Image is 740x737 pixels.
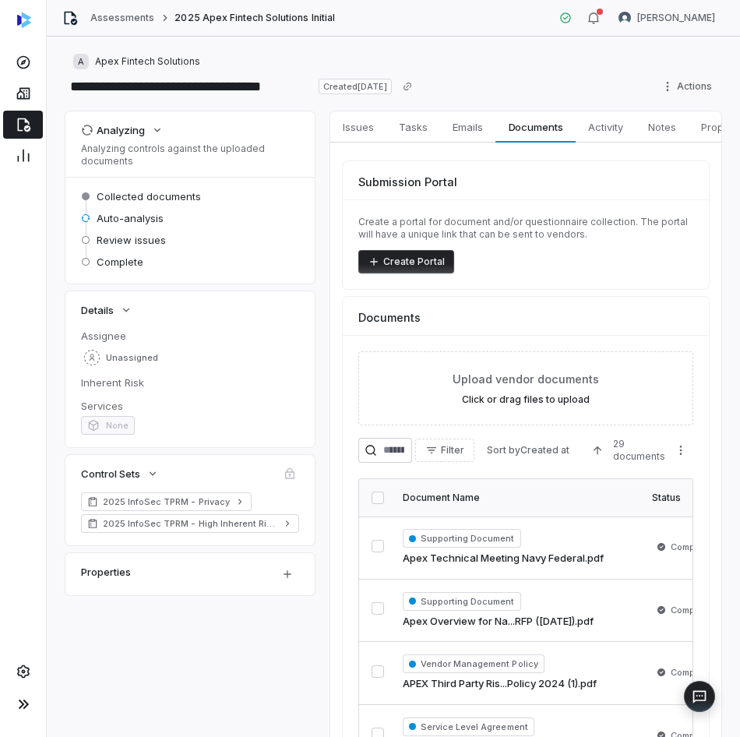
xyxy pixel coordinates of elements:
[613,438,665,463] span: 29 documents
[403,718,534,736] span: Service Level Agreement
[81,143,299,167] p: Analyzing controls against the uploaded documents
[103,517,277,530] span: 2025 InfoSec TPRM - High Inherent Risk (SOC 2 Supported)
[358,309,421,326] span: Documents
[76,460,164,488] button: Control Sets
[393,117,434,137] span: Tasks
[81,514,299,533] a: 2025 InfoSec TPRM - High Inherent Risk (SOC 2 Supported)
[668,439,693,462] button: More actions
[17,12,31,28] img: svg%3e
[657,75,721,98] button: Actions
[618,12,631,24] img: Jonathan Lee avatar
[453,371,599,387] span: Upload vendor documents
[582,117,629,137] span: Activity
[462,393,590,406] label: Click or drag files to upload
[97,211,164,225] span: Auto-analysis
[477,439,579,462] button: Sort byCreated at
[81,123,145,137] div: Analyzing
[81,303,114,317] span: Details
[403,592,521,611] span: Supporting Document
[441,444,464,457] span: Filter
[582,439,613,462] button: Ascending
[103,495,230,508] span: 2025 InfoSec TPRM - Privacy
[95,55,200,68] span: Apex Fintech Solutions
[415,439,474,462] button: Filter
[174,12,334,24] span: 2025 Apex Fintech Solutions Initial
[671,666,711,679] span: Complete
[76,116,168,144] button: Analyzing
[403,492,633,504] div: Document Name
[671,604,711,616] span: Complete
[502,117,569,137] span: Documents
[81,467,140,481] span: Control Sets
[337,117,380,137] span: Issues
[81,399,299,413] dt: Services
[637,12,715,24] span: [PERSON_NAME]
[81,492,252,511] a: 2025 InfoSec TPRM - Privacy
[403,614,594,629] a: Apex Overview for Na...RFP ([DATE]).pdf
[642,117,682,137] span: Notes
[69,48,205,76] button: AApex Fintech Solutions
[97,189,201,203] span: Collected documents
[403,529,521,548] span: Supporting Document
[403,676,597,692] a: APEX Third Party Ris...Policy 2024 (1).pdf
[403,551,604,566] a: Apex Technical Meeting Navy Federal.pdf
[591,444,604,457] svg: Ascending
[671,541,711,553] span: Complete
[106,352,158,364] span: Unassigned
[81,329,299,343] dt: Assignee
[393,72,421,100] button: Copy link
[319,79,392,94] span: Created [DATE]
[76,296,137,324] button: Details
[609,6,724,30] button: Jonathan Lee avatar[PERSON_NAME]
[446,117,489,137] span: Emails
[358,174,457,190] span: Submission Portal
[81,376,299,390] dt: Inherent Risk
[358,250,454,273] button: Create Portal
[652,492,716,504] div: Status
[358,216,693,241] p: Create a portal for document and/or questionnaire collection. The portal will have a unique link ...
[90,12,154,24] a: Assessments
[97,233,166,247] span: Review issues
[403,654,544,673] span: Vendor Management Policy
[97,255,143,269] span: Complete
